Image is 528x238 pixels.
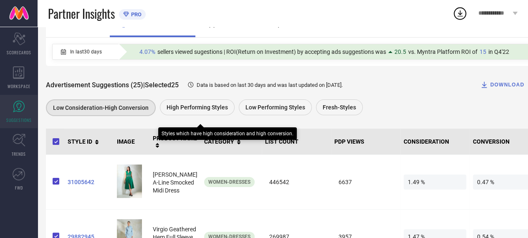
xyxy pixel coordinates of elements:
span: Low Performing Styles [245,104,305,111]
div: Styles which have high consideration and high conversion. [162,131,293,137]
span: in Q4'22 [488,48,509,55]
a: 31005642 [68,179,110,185]
span: SCORECARDS [7,49,31,56]
th: PRODUCT NAME [149,129,201,155]
span: Data is based on last 30 days and was last updated on [DATE] . [197,82,343,88]
span: 20.5 [394,48,406,55]
span: TRENDS [12,151,26,157]
span: Women-Dresses [208,179,250,185]
span: In last 30 days [70,49,102,55]
span: Advertisement Suggestions (25) [46,81,143,89]
span: 4.07% [139,48,155,55]
span: Fresh-Styles [323,104,356,111]
span: SUGGESTIONS [6,117,32,123]
th: IMAGE [114,129,149,155]
span: Partner Insights [48,5,115,22]
span: 446542 [265,175,328,190]
div: DOWNLOAD [480,81,524,89]
div: Open download list [452,6,467,21]
th: CONSIDERATION [400,129,470,155]
span: Low Consideration-High Conversion [53,104,149,111]
span: 15 [480,48,486,55]
span: 1.49 % [404,175,466,190]
span: 6637 [334,175,397,190]
th: CATEGORY [201,129,262,155]
span: sellers viewed sugestions | ROI(Return on Investment) by accepting ads suggestions was [157,48,386,55]
span: High Performing Styles [167,104,228,111]
span: Selected 25 [145,81,179,89]
th: STYLE ID [64,129,114,155]
th: LIST COUNT [262,129,331,155]
span: WORKSPACE [8,83,30,89]
span: FWD [15,185,23,191]
span: | [143,81,145,89]
span: vs. Myntra Platform ROI of [408,48,477,55]
span: [PERSON_NAME] A-Line Smocked Midi Dress [153,171,197,194]
img: d7oLgfFp_ec0f0c15528247dc86a6368988fca87e.jpg [117,165,142,198]
th: PDP VIEWS [331,129,400,155]
div: Percentage of sellers who have viewed suggestions for the current Insight Type [135,46,513,57]
span: PRO [129,11,141,18]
